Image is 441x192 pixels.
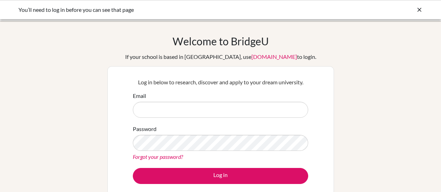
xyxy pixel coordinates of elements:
label: Password [133,125,157,133]
p: Log in below to research, discover and apply to your dream university. [133,78,308,86]
button: Log in [133,168,308,184]
a: Forgot your password? [133,153,183,160]
h1: Welcome to BridgeU [173,35,269,47]
label: Email [133,92,146,100]
div: If your school is based in [GEOGRAPHIC_DATA], use to login. [125,53,316,61]
div: You’ll need to log in before you can see that page [18,6,318,14]
a: [DOMAIN_NAME] [251,53,297,60]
